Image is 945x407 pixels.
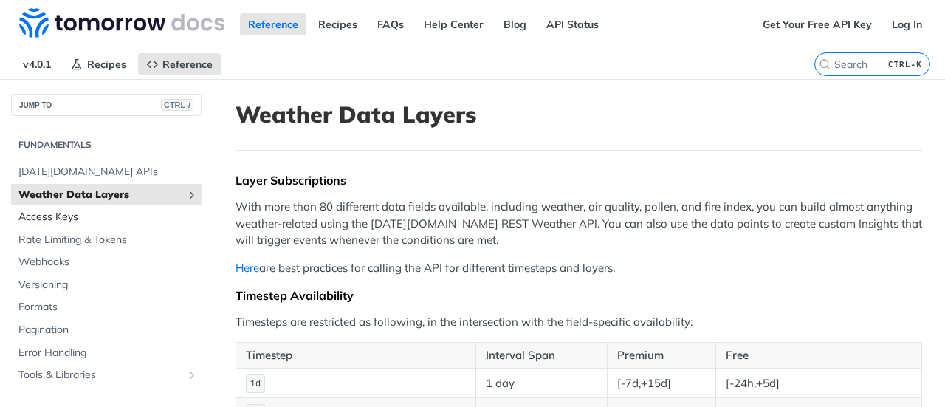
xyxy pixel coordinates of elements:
[138,53,221,75] a: Reference
[236,342,476,369] th: Timestep
[18,188,182,202] span: Weather Data Layers
[15,53,59,75] span: v4.0.1
[538,13,607,35] a: API Status
[476,342,608,369] th: Interval Span
[11,251,202,273] a: Webhooks
[18,323,198,338] span: Pagination
[608,369,716,398] td: [-7d,+15d]
[186,189,198,201] button: Show subpages for Weather Data Layers
[716,342,922,369] th: Free
[11,184,202,206] a: Weather Data LayersShow subpages for Weather Data Layers
[495,13,535,35] a: Blog
[18,165,198,179] span: [DATE][DOMAIN_NAME] APIs
[236,288,922,303] div: Timestep Availability
[18,346,198,360] span: Error Handling
[236,101,922,128] h1: Weather Data Layers
[819,58,831,70] svg: Search
[416,13,492,35] a: Help Center
[18,300,198,315] span: Formats
[476,369,608,398] td: 1 day
[19,8,224,38] img: Tomorrow.io Weather API Docs
[63,53,134,75] a: Recipes
[87,58,126,71] span: Recipes
[236,173,922,188] div: Layer Subscriptions
[240,13,306,35] a: Reference
[236,199,922,249] p: With more than 80 different data fields available, including weather, air quality, pollen, and fi...
[162,58,213,71] span: Reference
[11,296,202,318] a: Formats
[884,57,926,72] kbd: CTRL-K
[716,369,922,398] td: [-24h,+5d]
[250,379,261,389] span: 1d
[161,99,193,111] span: CTRL-/
[11,319,202,341] a: Pagination
[608,342,716,369] th: Premium
[236,260,922,277] p: are best practices for calling the API for different timesteps and layers.
[369,13,412,35] a: FAQs
[884,13,930,35] a: Log In
[11,94,202,116] button: JUMP TOCTRL-/
[186,369,198,381] button: Show subpages for Tools & Libraries
[18,233,198,247] span: Rate Limiting & Tokens
[18,210,198,225] span: Access Keys
[755,13,880,35] a: Get Your Free API Key
[11,274,202,296] a: Versioning
[236,314,922,331] p: Timesteps are restricted as following, in the intersection with the field-specific availability:
[11,161,202,183] a: [DATE][DOMAIN_NAME] APIs
[11,342,202,364] a: Error Handling
[310,13,365,35] a: Recipes
[236,261,259,275] a: Here
[11,206,202,228] a: Access Keys
[11,364,202,386] a: Tools & LibrariesShow subpages for Tools & Libraries
[18,278,198,293] span: Versioning
[11,229,202,251] a: Rate Limiting & Tokens
[18,255,198,270] span: Webhooks
[11,138,202,151] h2: Fundamentals
[18,368,182,383] span: Tools & Libraries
